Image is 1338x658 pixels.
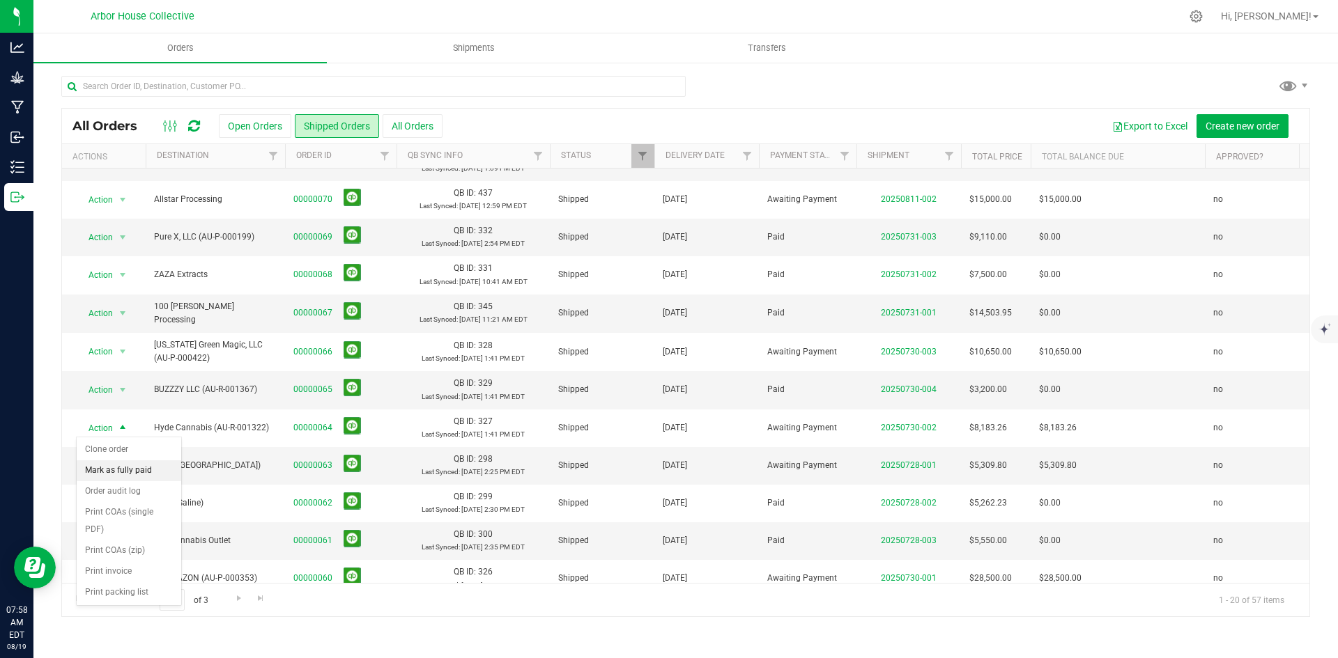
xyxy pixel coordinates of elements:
span: QB ID: [454,301,476,311]
span: [DATE] 11:21 AM EDT [459,315,528,323]
span: [DATE] [663,345,687,359]
span: Hyde Cannabis (AU-R-001322) [154,421,277,434]
span: Action [76,228,114,247]
a: 00000063 [293,459,332,472]
a: Total Price [972,152,1022,162]
span: Shipped [558,459,646,472]
a: Filter [938,144,961,168]
span: [DATE] 1:09 PM EDT [461,164,525,172]
span: $28,500.00 [1039,572,1082,585]
span: no [1213,230,1223,244]
span: Awaiting Payment [767,459,848,472]
a: 20250811-002 [881,194,937,204]
p: 08/19 [6,641,27,652]
a: Transfers [620,33,914,63]
span: Action [76,418,114,438]
span: Transfers [729,42,805,54]
span: Action [76,380,114,400]
a: Shipments [327,33,620,63]
span: [DATE] [663,306,687,320]
span: Action [76,342,114,361]
span: [DATE] 2:35 PM EDT [461,543,525,551]
span: Shipped [558,421,646,434]
a: Approved? [1216,152,1263,162]
a: Filter [262,144,285,168]
span: Paid [767,496,848,510]
span: [DATE] [663,496,687,510]
span: 300 [478,529,493,539]
a: 00000067 [293,306,332,320]
span: [US_STATE] Green Magic, LLC (AU-P-000422) [154,338,277,365]
span: Shipped [558,496,646,510]
span: Shipments [434,42,514,54]
a: Payment Status [770,150,840,160]
span: no [1213,572,1223,585]
span: Last Synced: [422,240,460,247]
span: $28,500.00 [969,572,1012,585]
li: Mark as fully paid [77,460,181,481]
span: $10,650.00 [1039,345,1082,359]
span: [DATE] [663,268,687,281]
li: Print COAs (zip) [77,540,181,561]
span: [DATE] [663,230,687,244]
a: 00000068 [293,268,332,281]
span: Awaiting Payment [767,421,848,434]
li: Order audit log [77,481,181,502]
span: $9,110.00 [969,230,1007,244]
span: no [1213,421,1223,434]
a: 00000065 [293,383,332,396]
span: Create new order [1206,120,1279,132]
span: [DATE] 12:59 PM EDT [459,202,527,210]
span: Last Synced: [422,506,460,513]
span: no [1213,534,1223,547]
span: QB ID: [454,492,476,501]
span: [DATE] [663,193,687,206]
span: no [1213,496,1223,510]
a: 00000064 [293,421,332,434]
span: All Orders [72,118,151,134]
span: $5,309.80 [1039,459,1077,472]
span: Action [76,190,114,210]
a: Go to the next page [229,589,249,608]
p: 07:58 AM EDT [6,604,27,641]
li: Print COAs (single PDF) [77,502,181,540]
span: 345 [478,301,493,311]
a: Shipment [868,150,909,160]
span: [DATE] 1:41 PM EDT [461,393,525,400]
a: 20250731-001 [881,308,937,318]
span: Shipped [558,383,646,396]
span: QB ID: [454,378,476,388]
span: QB ID: [454,263,476,273]
span: Awaiting Payment [767,572,848,585]
span: 326 [478,567,493,577]
span: Paid [767,230,848,244]
span: 437 [478,188,493,198]
span: $3,200.00 [969,383,1007,396]
span: $5,550.00 [969,534,1007,547]
span: [DATE] 2:25 PM EDT [461,468,525,476]
a: 20250730-002 [881,423,937,432]
inline-svg: Manufacturing [10,100,24,114]
span: [DATE] [663,383,687,396]
a: Orders [33,33,327,63]
a: 20250730-003 [881,347,937,357]
span: Pure X, LLC (AU-P-000199) [154,230,277,244]
a: 00000062 [293,496,332,510]
span: [DATE] [663,572,687,585]
span: Last Synced: [422,164,460,172]
span: Last Synced: [422,468,460,476]
span: Last Synced: [422,430,460,438]
span: $15,000.00 [969,193,1012,206]
span: Awaiting Payment [767,345,848,359]
span: $0.00 [1039,230,1061,244]
span: Paid [767,534,848,547]
button: Export to Excel [1103,114,1197,138]
inline-svg: Inventory [10,160,24,174]
a: 20250730-001 [881,573,937,583]
span: 331 [478,263,493,273]
span: no [1213,383,1223,396]
span: QB ID: [454,454,476,464]
span: Orders [148,42,213,54]
a: 00000069 [293,230,332,244]
inline-svg: Analytics [10,40,24,54]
